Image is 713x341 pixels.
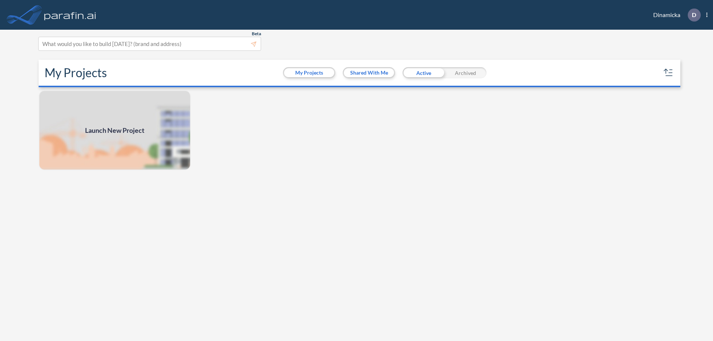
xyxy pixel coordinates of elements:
[692,12,696,18] p: D
[403,67,445,78] div: Active
[39,90,191,170] a: Launch New Project
[39,90,191,170] img: add
[43,7,98,22] img: logo
[45,66,107,80] h2: My Projects
[642,9,707,22] div: Dinamicka
[85,125,144,135] span: Launch New Project
[662,67,674,79] button: sort
[284,68,334,77] button: My Projects
[252,31,261,37] span: Beta
[344,68,394,77] button: Shared With Me
[445,67,486,78] div: Archived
